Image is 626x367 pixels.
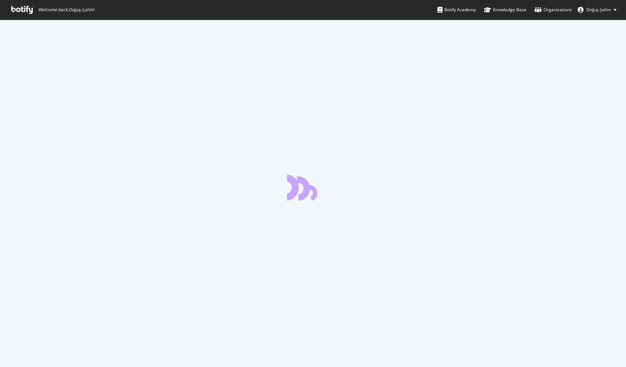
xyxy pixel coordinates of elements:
[287,174,339,201] div: animation
[534,6,572,13] div: Organizations
[38,7,94,13] span: Welcome back, Doğuş Şahin !
[586,7,611,13] span: Doğuş Şahin
[437,6,476,13] div: Botify Academy
[572,4,622,16] button: Doğuş Şahin
[484,6,526,13] div: Knowledge Base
